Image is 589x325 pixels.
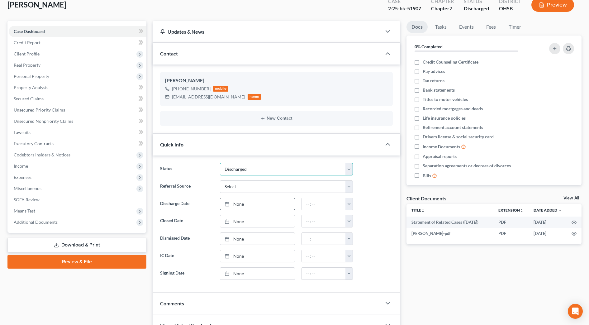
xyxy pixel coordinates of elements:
[220,250,295,262] a: None
[493,217,529,228] td: PDF
[157,180,217,193] label: Referral Source
[157,215,217,227] label: Closed Date
[9,26,146,37] a: Case Dashboard
[14,130,31,135] span: Lawsuits
[160,50,178,56] span: Contact
[14,208,35,213] span: Means Test
[248,94,261,100] div: home
[411,208,425,213] a: Titleunfold_more
[423,68,445,74] span: Pay advices
[423,96,468,103] span: Titles to motor vehicles
[220,215,295,227] a: None
[406,195,446,202] div: Client Documents
[421,209,425,213] i: unfold_more
[406,228,493,239] td: [PERSON_NAME]-pdf
[423,106,483,112] span: Recorded mortgages and deeds
[529,228,567,239] td: [DATE]
[423,144,460,150] span: Income Documents
[172,94,245,100] div: [EMAIL_ADDRESS][DOMAIN_NAME]
[14,186,41,191] span: Miscellaneous
[7,238,146,252] a: Download & Print
[220,268,295,280] a: None
[9,93,146,104] a: Secured Claims
[14,152,70,157] span: Codebtors Insiders & Notices
[423,115,466,121] span: Life insurance policies
[9,116,146,127] a: Unsecured Nonpriority Claims
[406,217,493,228] td: Statement of Related Cases ([DATE])
[14,219,58,225] span: Additional Documents
[423,163,511,169] span: Separation agreements or decrees of divorces
[160,300,184,306] span: Comments
[423,173,431,179] span: Bills
[14,141,54,146] span: Executory Contracts
[415,44,443,49] strong: 0% Completed
[563,196,579,200] a: View All
[481,21,501,33] a: Fees
[14,51,40,56] span: Client Profile
[220,198,295,210] a: None
[9,82,146,93] a: Property Analysis
[423,78,444,84] span: Tax returns
[302,198,346,210] input: -- : --
[504,21,526,33] a: Timer
[302,250,346,262] input: -- : --
[157,198,217,210] label: Discharge Date
[464,5,489,12] div: Discharged
[529,217,567,228] td: [DATE]
[302,215,346,227] input: -- : --
[499,5,521,12] div: OHSB
[423,134,494,140] span: Drivers license & social security card
[9,37,146,48] a: Credit Report
[431,5,454,12] div: Chapter
[430,21,452,33] a: Tasks
[388,5,421,12] div: 2:25-bk-51907
[568,304,583,319] div: Open Intercom Messenger
[14,174,31,180] span: Expenses
[213,86,229,92] div: mobile
[172,86,211,92] div: [PHONE_NUMBER]
[160,141,183,147] span: Quick Info
[406,21,428,33] a: Docs
[302,233,346,245] input: -- : --
[520,209,524,213] i: unfold_more
[493,228,529,239] td: PDF
[9,194,146,205] a: SOFA Review
[14,163,28,169] span: Income
[160,28,374,35] div: Updates & News
[14,40,40,45] span: Credit Report
[14,96,44,101] span: Secured Claims
[423,59,478,65] span: Credit Counseling Certificate
[498,208,524,213] a: Extensionunfold_more
[14,74,49,79] span: Personal Property
[302,268,346,280] input: -- : --
[7,255,146,269] a: Review & File
[157,232,217,245] label: Dismissed Date
[9,104,146,116] a: Unsecured Priority Claims
[165,77,388,84] div: [PERSON_NAME]
[220,233,295,245] a: None
[423,124,483,131] span: Retirement account statements
[157,267,217,280] label: Signing Date
[558,209,562,213] i: expand_more
[165,116,388,121] button: New Contact
[14,118,73,124] span: Unsecured Nonpriority Claims
[9,127,146,138] a: Lawsuits
[534,208,562,213] a: Date Added expand_more
[14,85,48,90] span: Property Analysis
[14,62,40,68] span: Real Property
[423,153,457,160] span: Appraisal reports
[157,250,217,262] label: IC Date
[157,163,217,175] label: Status
[14,197,40,202] span: SOFA Review
[454,21,479,33] a: Events
[14,29,45,34] span: Case Dashboard
[14,107,65,112] span: Unsecured Priority Claims
[423,87,455,93] span: Bank statements
[9,138,146,149] a: Executory Contracts
[449,5,452,11] span: 7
